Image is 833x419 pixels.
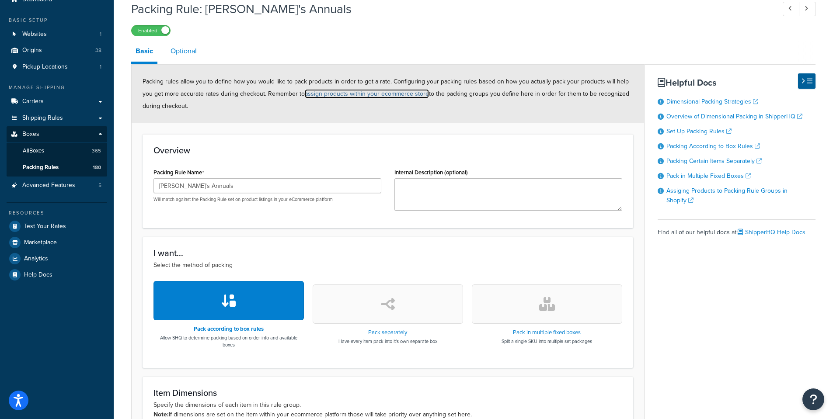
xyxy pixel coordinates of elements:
[502,338,592,345] p: Split a single SKU into multiple set packages
[153,145,622,155] h3: Overview
[502,329,592,336] h3: Pack in multiple fixed boxes
[799,2,816,16] a: Next Record
[7,235,107,250] a: Marketplace
[153,260,622,270] p: Select the method of packing
[666,171,751,180] a: Pack in Multiple Fixed Boxes
[24,255,48,263] span: Analytics
[22,114,63,122] span: Shipping Rules
[7,126,107,142] a: Boxes
[7,93,107,110] a: Carriers
[7,143,107,159] a: AllBoxes365
[153,388,622,398] h3: Item Dimensions
[7,26,107,42] li: Websites
[22,63,68,71] span: Pickup Locations
[153,248,622,258] h3: I want...
[100,63,101,71] span: 1
[153,334,304,348] p: Allow SHQ to determine packing based on order info and available boxes
[22,131,39,138] span: Boxes
[658,219,816,239] div: Find all of our helpful docs at:
[394,169,468,176] label: Internal Description (optional)
[22,31,47,38] span: Websites
[95,47,101,54] span: 38
[153,326,304,332] h3: Pack according to box rules
[143,77,629,111] span: Packing rules allow you to define how you would like to pack products in order to get a rate. Con...
[153,196,381,203] p: Will match against the Packing Rule set on product listings in your eCommerce platform
[166,41,201,62] a: Optional
[666,156,762,166] a: Packing Certain Items Separately
[305,89,429,98] a: assign products within your ecommerce store
[7,42,107,59] li: Origins
[666,112,802,121] a: Overview of Dimensional Packing in ShipperHQ
[7,177,107,194] a: Advanced Features5
[7,42,107,59] a: Origins38
[132,25,170,36] label: Enabled
[738,228,805,237] a: ShipperHQ Help Docs
[22,47,42,54] span: Origins
[666,142,760,151] a: Packing According to Box Rules
[7,84,107,91] div: Manage Shipping
[7,126,107,176] li: Boxes
[7,17,107,24] div: Basic Setup
[7,267,107,283] a: Help Docs
[7,26,107,42] a: Websites1
[7,177,107,194] li: Advanced Features
[98,182,101,189] span: 5
[7,159,107,176] a: Packing Rules180
[100,31,101,38] span: 1
[658,78,816,87] h3: Helpful Docs
[22,182,75,189] span: Advanced Features
[7,59,107,75] a: Pickup Locations1
[7,110,107,126] a: Shipping Rules
[666,186,788,205] a: Assiging Products to Packing Rule Groups in Shopify
[24,271,52,279] span: Help Docs
[24,223,66,230] span: Test Your Rates
[7,159,107,176] li: Packing Rules
[783,2,800,16] a: Previous Record
[798,73,816,89] button: Hide Help Docs
[92,147,101,155] span: 365
[23,164,59,171] span: Packing Rules
[338,338,437,345] p: Have every item pack into it's own separate box
[666,127,732,136] a: Set Up Packing Rules
[666,97,758,106] a: Dimensional Packing Strategies
[153,410,169,419] b: Note:
[131,0,767,17] h1: Packing Rule: [PERSON_NAME]'s Annuals
[153,169,204,176] label: Packing Rule Name
[23,147,44,155] span: All Boxes
[93,164,101,171] span: 180
[22,98,44,105] span: Carriers
[338,329,437,336] h3: Pack separately
[7,59,107,75] li: Pickup Locations
[131,41,157,64] a: Basic
[7,218,107,234] a: Test Your Rates
[7,209,107,217] div: Resources
[24,239,57,246] span: Marketplace
[7,251,107,267] a: Analytics
[802,388,824,410] button: Open Resource Center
